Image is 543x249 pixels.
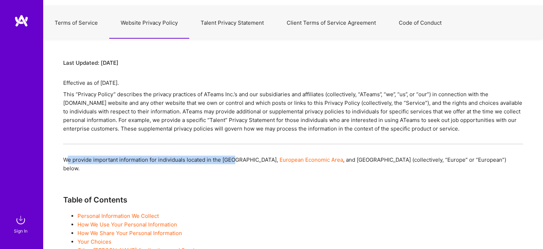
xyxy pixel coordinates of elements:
a: sign inSign In [15,213,28,235]
img: logo [14,14,29,27]
div: Sign In [14,227,27,235]
div: Last Updated: [DATE] [63,59,523,67]
img: sign in [14,213,28,227]
a: How We Use Your Personal Information [77,221,177,228]
button: Talent Privacy Statement [189,7,275,39]
h3: Table of Contents [63,195,523,204]
a: Your Choices [77,238,111,245]
div: Effective as of [DATE]. [63,79,523,87]
button: Terms of Service [43,7,109,39]
a: How We Share Your Personal Information [77,230,182,236]
div: We provide important information for individuals located in the [GEOGRAPHIC_DATA], , and [GEOGRAP... [63,156,523,173]
button: Client Terms of Service Agreement [275,7,387,39]
button: Code of Conduct [387,7,453,39]
button: Website Privacy Policy [109,7,189,39]
div: This “Privacy Policy” describes the privacy practices of ATeams Inc.’s and our subsidiaries and a... [63,90,523,133]
a: European Economic Area [280,156,343,163]
a: Personal Information We Collect [77,213,159,219]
